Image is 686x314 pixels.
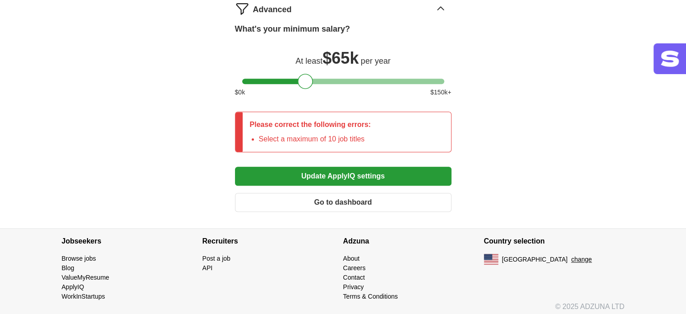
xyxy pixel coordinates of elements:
a: About [343,255,360,262]
p: Please correct the following errors: [250,119,371,130]
a: Privacy [343,283,364,291]
img: US flag [484,254,498,265]
a: ApplyIQ [62,283,84,291]
h4: Country selection [484,229,625,254]
span: Advanced [253,4,292,16]
span: per year [361,56,391,66]
span: [GEOGRAPHIC_DATA] [502,255,568,264]
a: ValueMyResume [62,274,110,281]
a: API [203,264,213,272]
a: Contact [343,274,365,281]
span: $ 150 k+ [430,88,451,97]
span: At least [295,56,322,66]
img: filter [235,1,249,16]
label: What's your minimum salary? [235,23,350,35]
button: change [571,255,592,264]
button: Go to dashboard [235,193,451,212]
button: Update ApplyIQ settings [235,167,451,186]
a: WorkInStartups [62,293,105,300]
a: Blog [62,264,74,272]
a: Terms & Conditions [343,293,398,300]
span: $ 0 k [235,88,245,97]
li: Select a maximum of 10 job titles [259,134,371,145]
span: $ 65k [322,49,359,67]
a: Browse jobs [62,255,96,262]
a: Careers [343,264,366,272]
a: Post a job [203,255,230,262]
